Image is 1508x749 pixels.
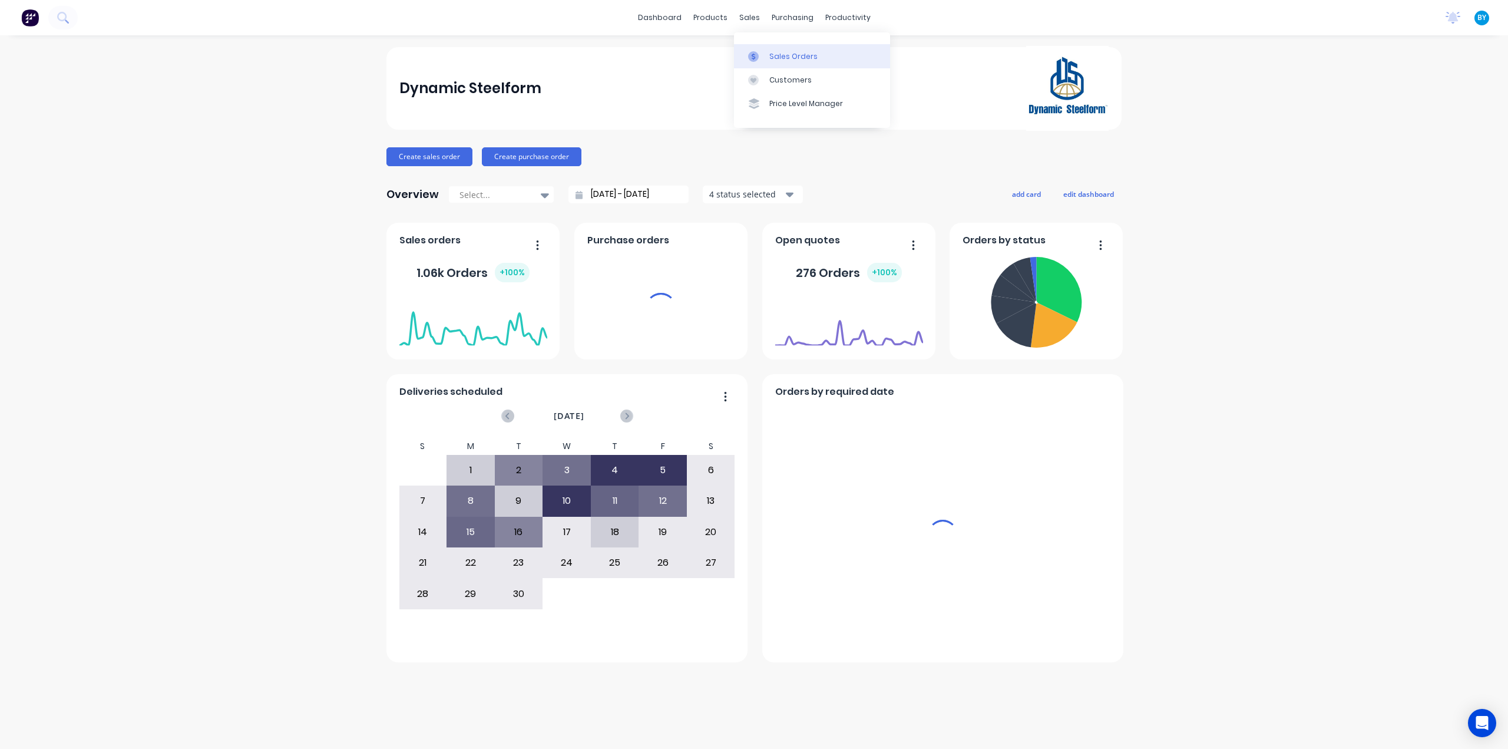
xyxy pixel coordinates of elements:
div: T [591,438,639,455]
div: 3 [543,456,590,485]
div: M [447,438,495,455]
div: 17 [543,517,590,547]
div: 22 [447,548,494,578]
div: S [399,438,447,455]
a: dashboard [632,9,687,27]
div: 26 [639,548,686,578]
span: [DATE] [554,410,584,423]
div: 7 [399,486,447,516]
div: 4 status selected [709,188,783,200]
div: 5 [639,456,686,485]
div: 14 [399,517,447,547]
button: add card [1004,186,1049,202]
span: Purchase orders [587,233,669,248]
div: 9 [495,486,543,516]
div: sales [733,9,766,27]
img: Dynamic Steelform [1026,46,1109,131]
div: 2 [495,456,543,485]
div: 13 [687,486,735,516]
div: 6 [687,456,735,485]
div: 4 [591,456,639,485]
div: S [687,438,735,455]
span: Open quotes [775,233,840,248]
button: edit dashboard [1056,186,1122,202]
div: Customers [769,75,812,85]
div: 27 [687,548,735,578]
div: W [543,438,591,455]
div: 24 [543,548,590,578]
div: 15 [447,517,494,547]
span: Sales orders [399,233,461,248]
div: + 100 % [867,263,902,282]
div: 23 [495,548,543,578]
span: Deliveries scheduled [399,385,502,399]
div: 16 [495,517,543,547]
div: T [495,438,543,455]
div: 11 [591,486,639,516]
div: Sales Orders [769,51,818,62]
div: 20 [687,517,735,547]
div: 276 Orders [796,263,902,282]
div: 28 [399,579,447,608]
div: 30 [495,579,543,608]
div: 1.06k Orders [416,263,530,282]
div: products [687,9,733,27]
a: Sales Orders [734,44,890,68]
span: Orders by status [963,233,1046,248]
div: 8 [447,486,494,516]
div: Dynamic Steelform [399,77,541,100]
div: 1 [447,456,494,485]
div: 10 [543,486,590,516]
img: Factory [21,9,39,27]
div: Open Intercom Messenger [1468,709,1496,737]
div: 25 [591,548,639,578]
div: 21 [399,548,447,578]
button: Create sales order [386,147,472,166]
div: + 100 % [495,263,530,282]
button: 4 status selected [703,186,803,203]
div: Overview [386,183,439,206]
a: Customers [734,68,890,92]
div: 29 [447,579,494,608]
div: 18 [591,517,639,547]
div: productivity [819,9,877,27]
div: Price Level Manager [769,98,843,109]
div: 19 [639,517,686,547]
span: BY [1477,12,1486,23]
a: Price Level Manager [734,92,890,116]
button: Create purchase order [482,147,581,166]
div: 12 [639,486,686,516]
div: F [639,438,687,455]
div: purchasing [766,9,819,27]
span: Orders by required date [775,385,894,399]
